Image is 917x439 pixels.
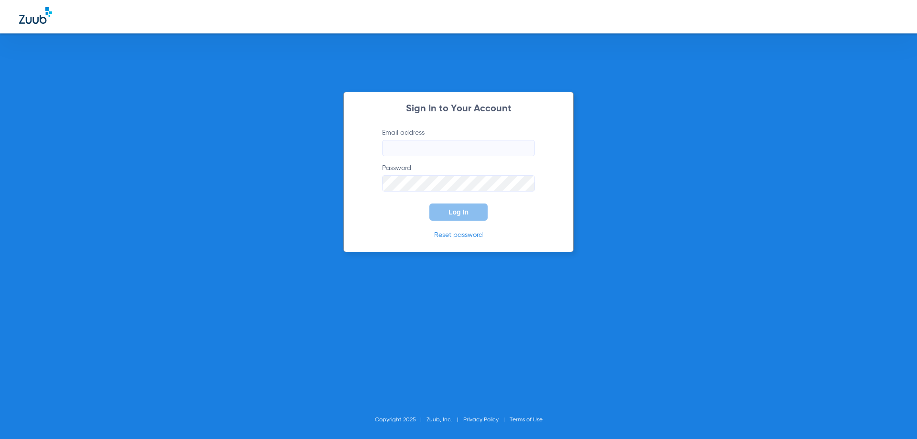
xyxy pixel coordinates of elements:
label: Email address [382,128,535,156]
img: Zuub Logo [19,7,52,24]
li: Zuub, Inc. [427,415,463,425]
label: Password [382,163,535,192]
a: Terms of Use [510,417,543,423]
a: Privacy Policy [463,417,499,423]
input: Email address [382,140,535,156]
input: Password [382,175,535,192]
a: Reset password [434,232,483,238]
button: Log In [429,203,488,221]
span: Log In [448,208,469,216]
h2: Sign In to Your Account [368,104,549,114]
li: Copyright 2025 [375,415,427,425]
